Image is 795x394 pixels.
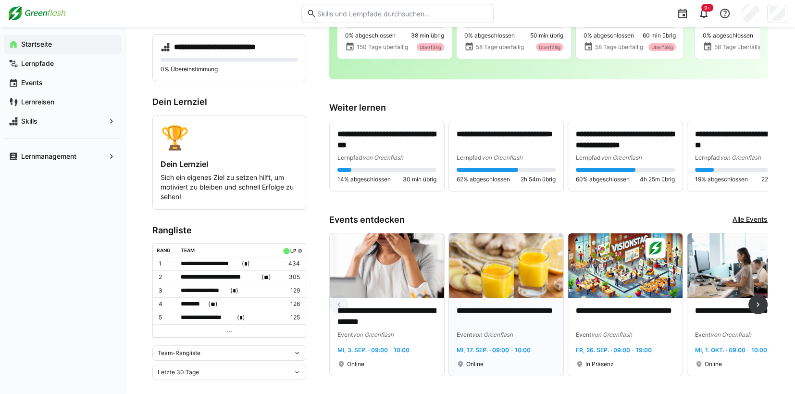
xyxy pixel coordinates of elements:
p: 129 [281,287,300,294]
span: ( ) [237,313,245,323]
span: 58 Tage überfällig [714,43,762,51]
span: 150 Tage überfällig [357,43,408,51]
span: ( ) [242,259,250,269]
p: 4 [159,300,173,308]
span: von Greenflash [720,154,761,161]
span: von Greenflash [362,154,403,161]
h4: Dein Lernziel [161,159,298,169]
p: 125 [281,314,300,321]
span: 60% abgeschlossen [576,176,630,183]
span: Online [466,360,484,368]
h3: Weiter lernen [329,102,768,113]
p: 2 [159,273,173,281]
span: von Greenflash [482,154,522,161]
span: Team-Rangliste [158,349,200,357]
p: 5 [159,314,173,321]
span: Event [576,331,591,338]
span: 58 Tage überfällig [595,43,643,51]
img: image [449,233,563,298]
span: Mi, 1. Okt. · 09:00 - 10:00 [695,346,767,354]
span: Lernpfad [457,154,482,161]
div: Team [181,247,195,253]
span: 58 Tage überfällig [476,43,524,51]
span: von Greenflash [353,331,394,338]
span: 0% abgeschlossen [345,32,396,39]
span: Lernpfad [576,154,601,161]
span: Event [695,331,710,338]
span: 19% abgeschlossen [695,176,748,183]
span: Online [705,360,722,368]
span: 0% abgeschlossen [584,32,634,39]
span: Mi, 17. Sep. · 09:00 - 10:00 [457,346,531,354]
span: 0% abgeschlossen [703,32,753,39]
span: Mi, 3. Sep. · 09:00 - 10:00 [337,346,410,354]
span: Event [337,331,353,338]
span: von Greenflash [601,154,642,161]
div: LP [290,248,296,254]
span: 2h 54m übrig [521,176,556,183]
img: image [568,233,683,298]
span: 38 min übrig [411,32,444,39]
span: ( ) [230,286,238,296]
span: 9+ [704,5,710,11]
span: Letzte 30 Tage [158,369,199,376]
h3: Events entdecken [329,215,405,225]
span: Lernpfad [337,154,362,161]
div: 🏆 [161,123,298,152]
a: ø [298,246,302,254]
span: Fr, 26. Sep. · 09:00 - 19:00 [576,346,652,354]
span: In Präsenz [585,360,614,368]
span: 14% abgeschlossen [337,176,391,183]
span: Online [347,360,364,368]
h3: Dein Lernziel [152,97,306,107]
div: Überfällig [536,43,563,51]
p: 434 [281,260,300,267]
div: Überfällig [648,43,676,51]
span: von Greenflash [472,331,513,338]
span: 4h 25m übrig [640,176,675,183]
p: Sich ein eigenes Ziel zu setzen hilft, um motiviert zu bleiben und schnell Erfolge zu sehen! [161,173,298,202]
span: 60 min übrig [643,32,676,39]
span: ( ) [261,272,271,282]
p: 126 [281,300,300,308]
p: 305 [281,273,300,281]
span: Lernpfad [695,154,720,161]
img: image [330,233,444,298]
span: 0% abgeschlossen [464,32,515,39]
span: von Greenflash [591,331,632,338]
span: von Greenflash [710,331,751,338]
span: 62% abgeschlossen [457,176,510,183]
span: ( ) [208,299,218,309]
div: Überfällig [417,43,444,51]
a: Alle Events [733,215,768,225]
input: Skills und Lernpfade durchsuchen… [316,9,488,18]
div: Rang [157,247,171,253]
p: 0% Übereinstimmung [161,65,298,73]
h3: Rangliste [152,225,306,236]
span: 22 min übrig [761,176,794,183]
span: 30 min übrig [403,176,436,183]
p: 1 [159,260,173,267]
span: Event [457,331,472,338]
p: 3 [159,287,173,294]
span: 50 min übrig [530,32,563,39]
